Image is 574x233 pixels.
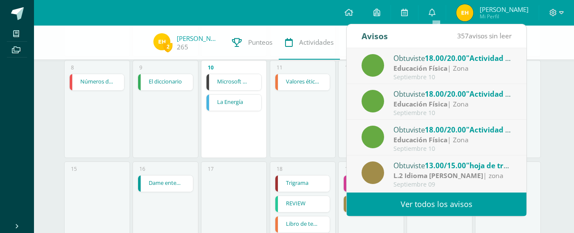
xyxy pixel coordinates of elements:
[275,216,330,233] a: Libro de texto
[70,74,124,90] a: Números decimales
[275,196,330,212] a: REVIEW
[393,181,512,188] div: Septiembre 09
[206,74,262,91] div: Microsoft Word menú Colocación de márgenes | Tarea
[457,31,512,40] span: avisos sin leer
[139,64,142,71] div: 9
[466,125,513,135] span: "Actividad 2"
[138,175,193,192] a: Dame entendimiento y guardare tu palabra
[275,74,330,90] a: Valores éticos
[275,175,330,192] a: Trigrama
[393,99,447,109] strong: Educación Física
[393,160,512,171] div: Obtuviste en
[393,109,512,117] div: Septiembre 10
[393,145,512,152] div: Septiembre 10
[206,95,261,111] a: La Energía
[456,4,473,21] img: c133d6713a919d39691093d8d7729d45.png
[177,34,219,43] a: [PERSON_NAME]
[480,5,529,14] span: [PERSON_NAME]
[340,26,402,60] a: Trayectoria
[275,74,331,91] div: Valores éticos | Tarea
[206,74,261,90] a: Microsoft Word menú Colocación de márgenes
[393,99,512,109] div: | Zona
[299,38,334,47] span: Actividades
[362,24,388,48] div: Avisos
[393,63,447,73] strong: Educación Física
[425,125,466,135] span: 18.00/20.00
[347,193,526,216] a: Ver todos los avisos
[457,31,469,40] span: 357
[345,64,351,71] div: 12
[279,26,340,60] a: Actividades
[393,171,512,181] div: | zona
[153,33,170,50] img: c133d6713a919d39691093d8d7729d45.png
[393,52,512,63] div: Obtuviste en
[277,64,283,71] div: 11
[425,161,466,170] span: 13.00/15.00
[208,165,214,173] div: 17
[393,124,512,135] div: Obtuviste en
[343,175,399,192] div: Bellas artes DANZA | Tarea
[71,64,74,71] div: 8
[393,171,483,180] strong: L.2 Idioma [PERSON_NAME]
[138,175,193,192] div: Dame entendimiento y guardare tu palabra | Tarea
[480,13,529,20] span: Mi Perfil
[248,38,272,47] span: Punteos
[275,196,331,213] div: REVIEW | Tarea
[393,135,447,144] strong: Educación Física
[466,161,532,170] span: "hoja de trabajo 2"
[226,26,279,60] a: Punteos
[345,165,351,173] div: 19
[277,165,283,173] div: 18
[393,63,512,73] div: | Zona
[425,53,466,63] span: 18.00/20.00
[466,53,513,63] span: "Actividad 1"
[71,165,77,173] div: 15
[275,175,331,192] div: Trigrama | Tarea
[275,216,331,233] div: Libro de texto | Tarea
[466,89,513,99] span: "Actividad 3"
[343,196,399,213] div: hoja de trabajo 3 | Tarea
[177,43,188,52] a: 265
[69,74,125,91] div: Números decimales | Tarea
[138,74,193,90] a: El diccionario
[208,64,214,71] div: 10
[139,165,145,173] div: 16
[425,89,466,99] span: 18.00/20.00
[163,41,172,52] span: 2
[138,74,193,91] div: El diccionario | Tarea
[393,88,512,99] div: Obtuviste en
[393,74,512,81] div: Septiembre 10
[393,135,512,145] div: | Zona
[206,94,262,111] div: La Energía | Tarea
